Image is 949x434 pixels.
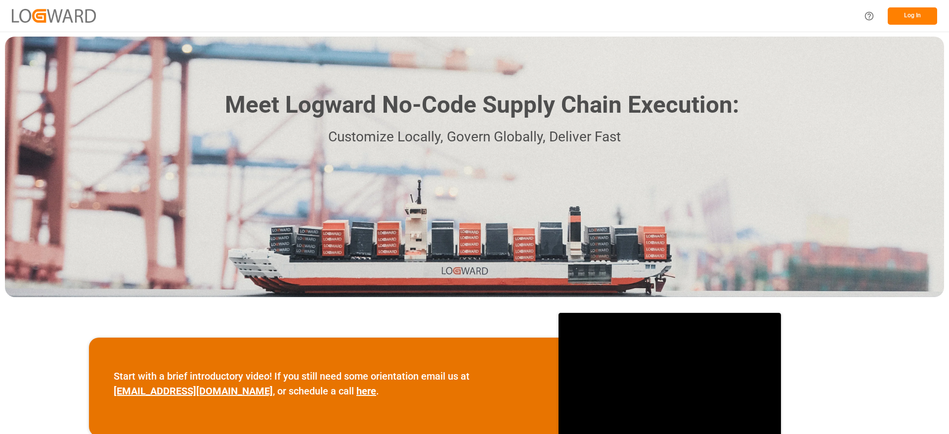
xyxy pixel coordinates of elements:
img: Logward_new_orange.png [12,9,96,22]
button: Help Center [858,5,880,27]
a: here [356,385,376,397]
a: [EMAIL_ADDRESS][DOMAIN_NAME] [114,385,273,397]
button: Log In [888,7,937,25]
h1: Meet Logward No-Code Supply Chain Execution: [225,87,739,123]
p: Start with a brief introductory video! If you still need some orientation email us at , or schedu... [114,369,534,398]
p: Customize Locally, Govern Globally, Deliver Fast [210,126,739,148]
